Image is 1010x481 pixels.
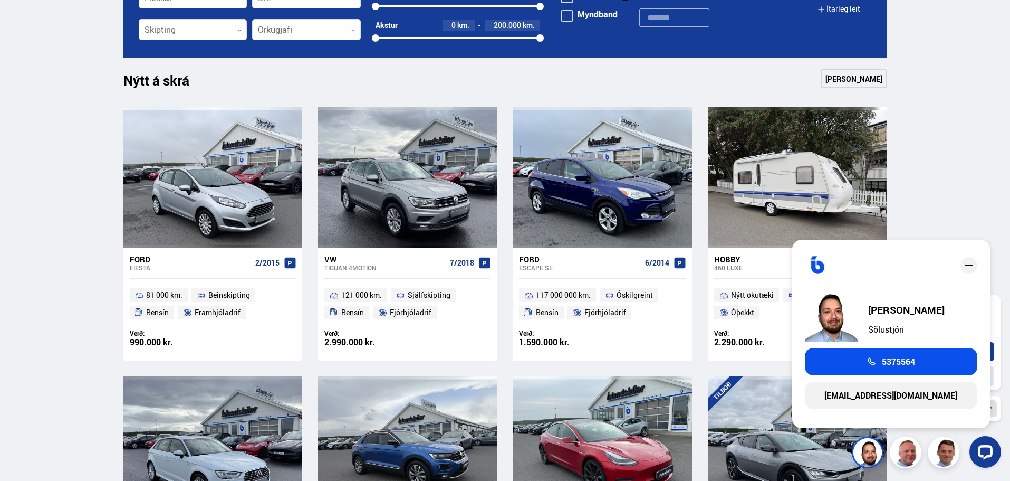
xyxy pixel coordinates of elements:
div: Sölustjóri [868,325,945,334]
span: Sjálfskipting [408,289,450,301]
div: Verð: [130,329,213,337]
span: 7/2018 [450,259,474,267]
a: [EMAIL_ADDRESS][DOMAIN_NAME] [805,382,977,409]
button: Opna LiveChat spjallviðmót [98,161,130,192]
a: 5375564 [805,348,977,375]
span: 200.000 [494,20,521,30]
div: Verð: [519,329,602,337]
button: Skoða söluskrá [15,91,123,111]
label: Myndband [561,10,618,18]
img: nhp88E3Fdnt1Opn2.png [805,289,858,342]
h2: Hæhæ og velkomin/n [16,27,122,37]
span: Framhjóladrif [195,306,241,319]
span: Fjórhjóladrif [390,306,431,319]
a: Ford Escape SE 6/2014 117 000 000 km. Óskilgreint Bensín Fjórhjóladrif Verð: 1.590.000 kr. [513,248,691,361]
div: 1.590.000 kr. [519,338,602,347]
button: Hefja spjall [15,67,123,86]
span: 121 000 km. [341,289,382,301]
div: Ford [519,254,640,264]
span: km. [457,21,469,30]
h1: Nýtt á skrá [123,72,208,95]
div: close [960,257,977,274]
span: km. [523,21,535,30]
span: Bensín [146,306,169,319]
div: Ford [130,254,251,264]
div: Verð: [324,329,408,337]
span: Óskilgreint [617,289,653,301]
span: Bensín [536,306,559,319]
div: Fiesta [130,264,251,271]
span: Beinskipting [208,289,250,301]
span: 2/2015 [255,259,280,267]
p: Endilega spjallaðu við okkur hér ef þig vantar aðstoð. [16,39,122,59]
div: 2.290.000 kr. [714,338,797,347]
div: VW [324,254,446,264]
span: Bensín [341,306,364,319]
div: Hobby [714,254,835,264]
span: 5375564 [882,357,915,366]
input: Skrifaðu skilaboðin hér inn og ýttu á Enter til að senda [8,121,130,146]
span: 6/2014 [645,259,669,267]
span: Fjórhjóladrif [584,306,626,319]
span: Óþekkt [731,306,754,319]
div: Verð: [714,329,797,337]
span: 117 000 000 km. [536,289,591,301]
div: Akstur [376,21,398,30]
button: Send a message [109,125,126,142]
div: [PERSON_NAME] [868,305,945,315]
div: Tiguan 4MOTION [324,264,446,271]
div: 460 LUXE [714,264,835,271]
div: 990.000 kr. [130,338,213,347]
a: VW Tiguan 4MOTION 7/2018 121 000 km. Sjálfskipting Bensín Fjórhjóladrif Verð: 2.990.000 kr. [318,248,497,361]
img: nhp88E3Fdnt1Opn2.png [853,438,885,470]
a: [PERSON_NAME] [821,69,887,88]
div: Escape SE [519,264,640,271]
span: 0 [451,20,456,30]
a: Hobby 460 LUXE 7/2008 Nýtt ökutæki Óskilgreint Óþekkt Verð: 2.290.000 kr. [708,248,887,361]
a: Ford Fiesta 2/2015 81 000 km. Beinskipting Bensín Framhjóladrif Verð: 990.000 kr. [123,248,302,361]
span: Nýtt ökutæki [731,289,774,301]
span: 81 000 km. [146,289,182,301]
div: 2.990.000 kr. [324,338,408,347]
